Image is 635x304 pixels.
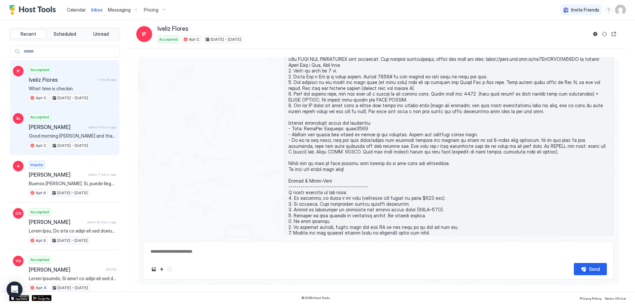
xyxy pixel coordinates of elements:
[29,86,116,92] span: What time is checkin
[9,28,120,40] div: tab-group
[29,124,86,130] span: [PERSON_NAME]
[47,29,82,39] button: Scheduled
[150,265,158,273] button: Upload image
[93,31,109,37] span: Unread
[211,36,241,42] span: [DATE] - [DATE]
[29,219,84,225] span: [PERSON_NAME]
[580,296,602,300] span: Privacy Policy
[21,46,119,57] input: Input Field
[610,30,618,38] button: Open reservation
[67,6,86,13] a: Calendar
[580,294,602,301] a: Privacy Policy
[157,25,189,33] span: Iveliz Flores
[158,265,166,273] button: Quick reply
[30,114,49,120] span: Accepted
[88,172,116,177] span: about 4 hours ago
[29,276,116,282] span: Lorem Ipsumdo, Si amet co adipi eli sed doeiusmo tem INCI UTL Etdol Magn/Aliqu Enimadmin ve qui N...
[189,36,199,42] span: Apt C
[83,29,118,39] button: Unread
[108,7,131,13] span: Messaging
[36,238,46,243] span: Apt 6
[604,294,626,301] a: Terms Of Use
[32,295,52,301] a: Google Play Store
[17,68,20,74] span: IF
[301,296,330,300] span: © 2025 Host Tools
[29,171,86,178] span: [PERSON_NAME]
[574,263,607,275] button: Send
[58,95,88,101] span: [DATE] - [DATE]
[30,67,49,73] span: Accepted
[106,267,116,272] span: [DATE]
[30,162,43,168] span: Inquiry
[87,220,116,224] span: about 20 hours ago
[29,133,116,139] span: Good morning [PERSON_NAME] and thank you for choosing us again for your stay! The entrance to the...
[36,190,46,196] span: Apt 6
[16,258,21,264] span: YD
[21,31,36,37] span: Recent
[91,7,103,13] span: Inbox
[29,266,103,273] span: [PERSON_NAME]
[15,210,21,216] span: OS
[9,295,29,301] a: App Store
[29,181,116,187] span: Buenos [PERSON_NAME]. Si, puede llegar en cualquier momento (de hecho, el apartamento está listo,...
[288,45,610,236] span: Loremip Dolors!! Amet co adip eli sedd ei temp in utlabo etd magna aliq/enima Minimveni qu nos Ex...
[57,190,88,196] span: [DATE] - [DATE]
[11,29,46,39] button: Recent
[142,30,147,38] span: IF
[9,5,59,15] a: Host Tools Logo
[605,6,613,14] div: menu
[601,30,609,38] button: Sync reservation
[91,6,103,13] a: Inbox
[36,95,46,101] span: Apt C
[54,31,76,37] span: Scheduled
[67,7,86,13] span: Calendar
[17,163,20,169] span: A
[30,257,49,263] span: Accepted
[29,76,94,83] span: Iveliz Flores
[36,143,46,149] span: Apt C
[144,7,158,13] span: Pricing
[591,30,599,38] button: Reservation information
[97,77,116,82] span: 1 minute ago
[159,36,178,42] span: Accepted
[30,209,49,215] span: Accepted
[16,115,21,121] span: SL
[7,282,22,297] div: Open Intercom Messenger
[58,285,88,291] span: [DATE] - [DATE]
[36,285,46,291] span: Apt 4
[88,125,116,129] span: about 4 hours ago
[571,7,599,13] span: Invite Friends
[29,228,116,234] span: Lorem Ipsu, Do sita co adipi eli sed doeiusmo tem INCI UTL Etdol Magn/Aliqu Enimadmin ve qui Nost...
[615,5,626,15] div: User profile
[58,143,88,149] span: [DATE] - [DATE]
[604,296,626,300] span: Terms Of Use
[589,266,600,273] div: Send
[57,238,88,243] span: [DATE] - [DATE]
